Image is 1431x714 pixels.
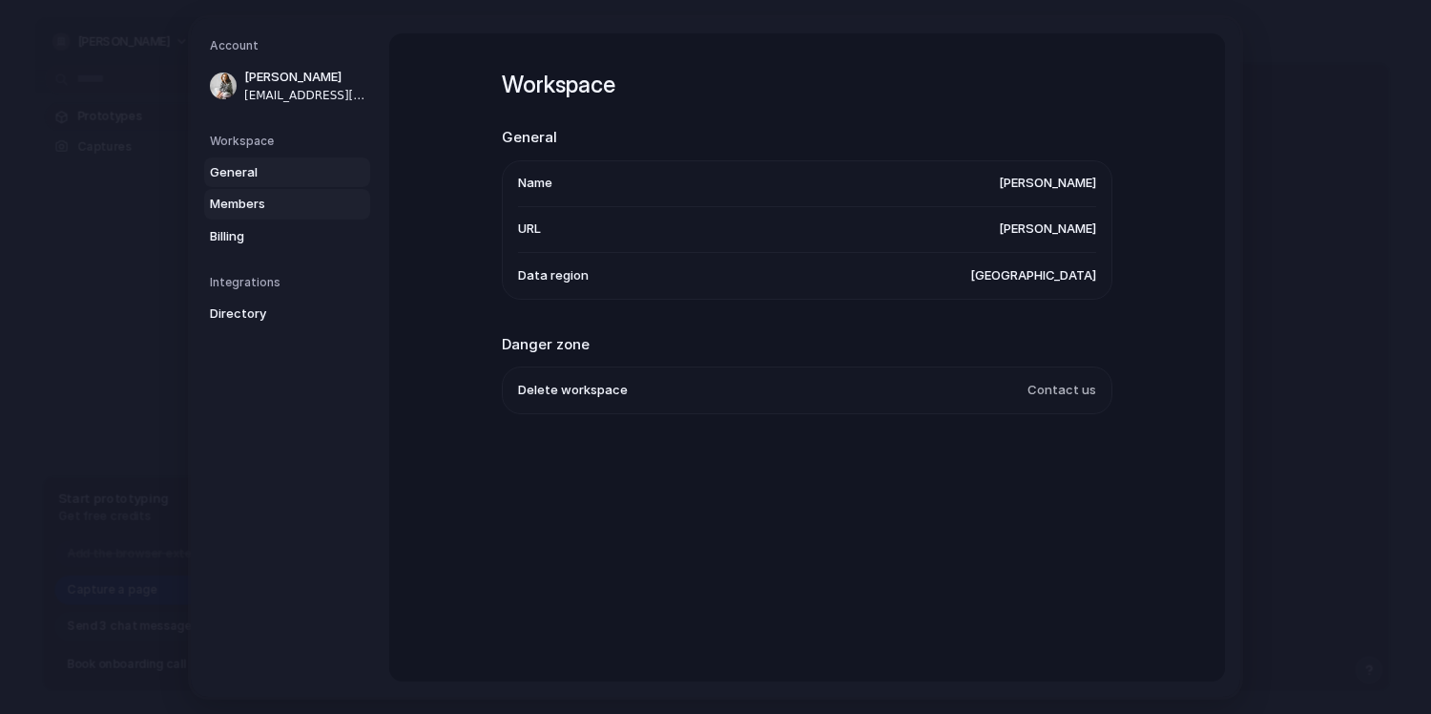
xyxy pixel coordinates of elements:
[244,68,366,87] span: [PERSON_NAME]
[210,304,332,324] span: Directory
[204,62,370,110] a: [PERSON_NAME][EMAIL_ADDRESS][DOMAIN_NAME]
[210,195,332,214] span: Members
[210,162,332,181] span: General
[518,265,589,284] span: Data region
[210,226,332,245] span: Billing
[518,174,552,193] span: Name
[204,220,370,251] a: Billing
[502,68,1112,102] h1: Workspace
[210,274,370,291] h5: Integrations
[970,265,1096,284] span: [GEOGRAPHIC_DATA]
[999,174,1096,193] span: [PERSON_NAME]
[244,86,366,103] span: [EMAIL_ADDRESS][DOMAIN_NAME]
[502,127,1112,149] h2: General
[210,132,370,149] h5: Workspace
[502,333,1112,355] h2: Danger zone
[999,220,1096,239] span: [PERSON_NAME]
[518,220,541,239] span: URL
[204,189,370,220] a: Members
[210,37,370,54] h5: Account
[1027,381,1096,400] span: Contact us
[204,157,370,187] a: General
[518,381,628,400] span: Delete workspace
[204,299,370,329] a: Directory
